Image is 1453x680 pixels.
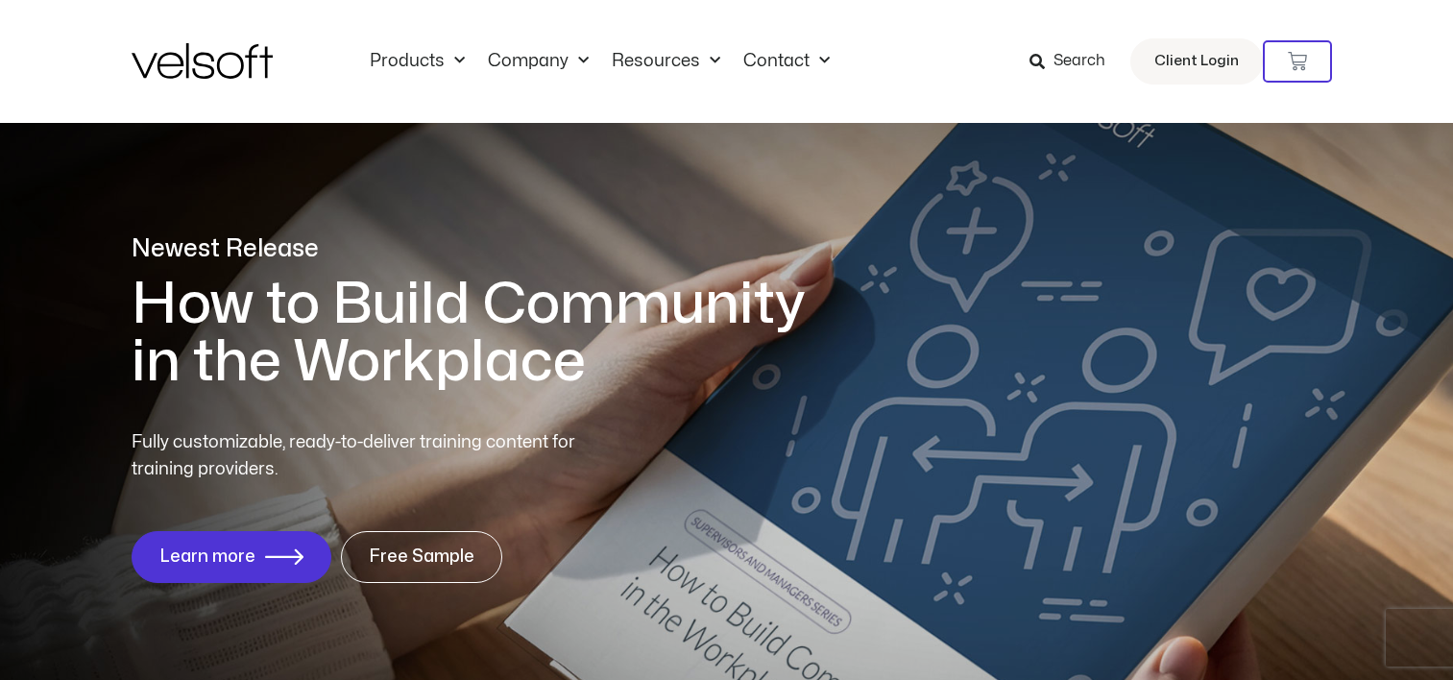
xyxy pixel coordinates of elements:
p: Fully customizable, ready-to-deliver training content for training providers. [132,429,610,483]
a: Search [1029,45,1119,78]
a: ResourcesMenu Toggle [600,51,732,72]
span: Learn more [159,547,255,567]
nav: Menu [358,51,841,72]
a: ProductsMenu Toggle [358,51,476,72]
h1: How to Build Community in the Workplace [132,276,833,391]
p: Newest Release [132,232,833,266]
a: Learn more [132,531,331,583]
span: Search [1053,49,1105,74]
span: Client Login [1154,49,1239,74]
a: Free Sample [341,531,502,583]
a: Client Login [1130,38,1263,85]
img: Velsoft Training Materials [132,43,273,79]
span: Free Sample [369,547,474,567]
a: ContactMenu Toggle [732,51,841,72]
a: CompanyMenu Toggle [476,51,600,72]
